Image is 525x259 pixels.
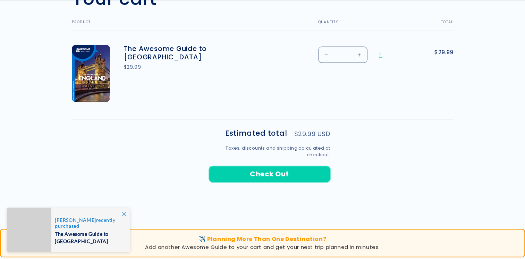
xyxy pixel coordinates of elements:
th: Quantity [301,20,411,31]
small: Taxes, discounts and shipping calculated at checkout. [209,145,330,158]
input: Quantity for The Awesome Guide to England [334,47,352,63]
span: [PERSON_NAME] [55,217,96,223]
span: ✈️ Planning More Than One Destination? [199,235,326,243]
span: The Awesome Guide to [GEOGRAPHIC_DATA] [55,229,123,245]
button: Check Out [209,166,330,182]
a: The Awesome Guide to [GEOGRAPHIC_DATA] [124,45,228,61]
a: Remove The Awesome Guide to England [374,47,387,64]
span: $29.99 [425,48,454,57]
div: $29.99 [124,64,228,71]
th: Total [411,20,454,31]
iframe: PayPal-paypal [209,186,330,204]
th: Product [72,20,301,31]
p: $29.99 USD [294,131,330,137]
h2: Estimated total [225,130,287,137]
span: recently purchased [55,217,123,229]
